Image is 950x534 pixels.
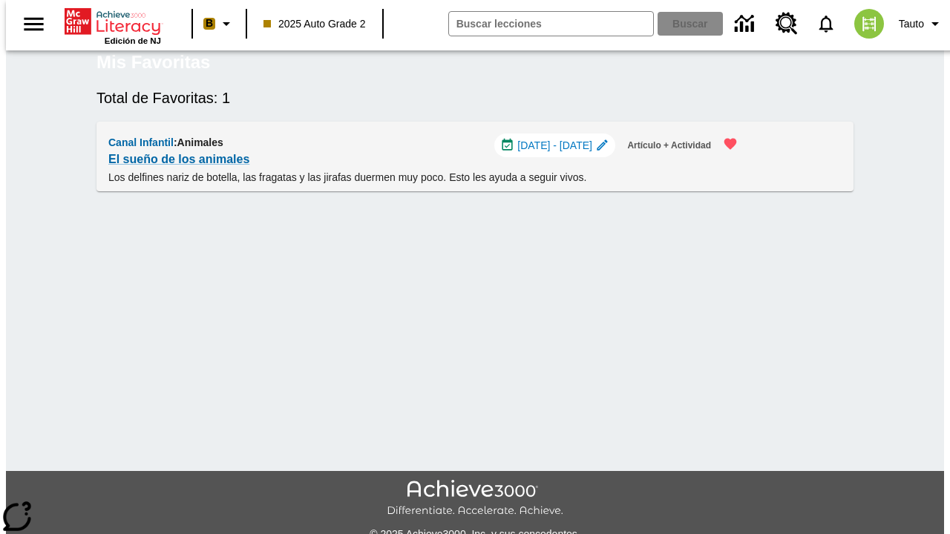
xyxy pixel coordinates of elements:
span: Canal Infantil [108,136,174,148]
img: avatar image [854,9,884,39]
a: El sueño de los animales [108,149,249,170]
a: Centro de información [726,4,767,44]
button: Remover de Favoritas [714,128,747,160]
span: [DATE] - [DATE] [517,138,592,154]
span: 2025 Auto Grade 2 [263,16,366,32]
div: 04 sept - 04 sept Elegir fechas [494,133,616,157]
span: Tauto [899,16,924,32]
a: Portada [65,7,161,36]
button: Boost El color de la clase es anaranjado claro. Cambiar el color de la clase. [197,10,241,37]
h5: Mis Favoritas [96,50,210,74]
img: Achieve3000 Differentiate Accelerate Achieve [387,480,563,518]
button: Perfil/Configuración [893,10,950,37]
span: B [206,14,213,33]
h6: Total de Favoritas: 1 [96,86,854,110]
p: Los delfines nariz de botella, las fragatas y las jirafas duermen muy poco. Esto les ayuda a segu... [108,170,747,185]
span: : Animales [174,136,223,148]
a: Notificaciones [807,4,845,43]
button: Artículo + Actividad [621,133,717,158]
button: Abrir el menú lateral [12,2,56,46]
input: Buscar campo [449,12,653,36]
button: Escoja un nuevo avatar [845,4,893,43]
span: Edición de NJ [105,36,161,45]
a: Centro de recursos, Se abrirá en una pestaña nueva. [767,4,807,44]
span: Artículo + Actividad [627,138,711,154]
div: Portada [65,5,161,45]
